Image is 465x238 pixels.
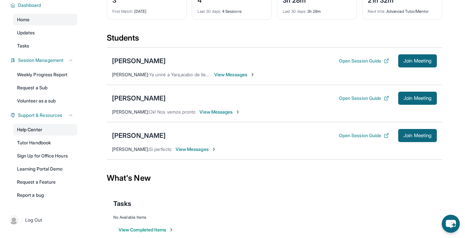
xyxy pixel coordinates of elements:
div: [PERSON_NAME] [112,94,166,103]
div: 3h 28m [283,5,351,14]
button: Dashboard [15,2,73,9]
span: [PERSON_NAME] : [112,109,149,115]
a: Request a Feature [13,176,77,188]
span: Support & Resources [18,112,62,119]
img: user-img [9,215,18,225]
a: Help Center [13,124,77,136]
div: [DATE] [112,5,181,14]
span: View Messages [214,71,255,78]
span: [PERSON_NAME] : [112,72,149,77]
img: Chevron-Right [250,72,255,77]
a: Report a bug [13,189,77,201]
span: Join Meeting [403,59,432,63]
a: Learning Portal Demo [13,163,77,175]
button: Support & Resources [15,112,73,119]
span: Ya uniré a Yara,acabo de llegar del kinder [149,72,234,77]
span: Ok! Nos vemos pronto [149,109,195,115]
a: Tasks [13,40,77,52]
div: No Available Items [113,215,436,220]
a: Tutor Handbook [13,137,77,149]
span: Si perfecto [149,146,172,152]
span: Updates [17,29,35,36]
span: Dashboard [18,2,41,9]
button: Open Session Guide [339,132,389,139]
img: Chevron-Right [211,147,216,152]
a: |Log Out [7,213,77,227]
button: chat-button [442,215,460,233]
span: Last 30 days : [283,9,306,14]
span: Next title : [368,9,385,14]
button: Join Meeting [398,92,437,105]
button: View Completed Items [119,227,174,233]
img: Chevron-Right [235,109,240,115]
button: Open Session Guide [339,58,389,64]
a: Home [13,14,77,26]
button: Open Session Guide [339,95,389,101]
div: 4 Sessions [197,5,266,14]
span: Last 30 days : [197,9,221,14]
button: Join Meeting [398,54,437,67]
a: Weekly Progress Report [13,69,77,81]
span: View Messages [199,109,240,115]
span: First Match : [112,9,133,14]
div: Advanced Tutor/Mentor [368,5,437,14]
a: Sign Up for Office Hours [13,150,77,162]
span: Session Management [18,57,64,64]
span: Tasks [17,43,29,49]
div: [PERSON_NAME] [112,56,166,65]
span: Log Out [25,217,42,223]
a: Updates [13,27,77,39]
a: Volunteer as a sub [13,95,77,107]
div: What's New [107,164,442,192]
span: Join Meeting [403,96,432,100]
button: Join Meeting [398,129,437,142]
div: [PERSON_NAME] [112,131,166,140]
span: View Messages [176,146,216,153]
a: Request a Sub [13,82,77,94]
div: Students [107,33,442,47]
span: [PERSON_NAME] : [112,146,149,152]
span: | [21,216,23,224]
span: Tasks [113,199,131,208]
button: Session Management [15,57,73,64]
span: Home [17,16,29,23]
span: Join Meeting [403,134,432,137]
